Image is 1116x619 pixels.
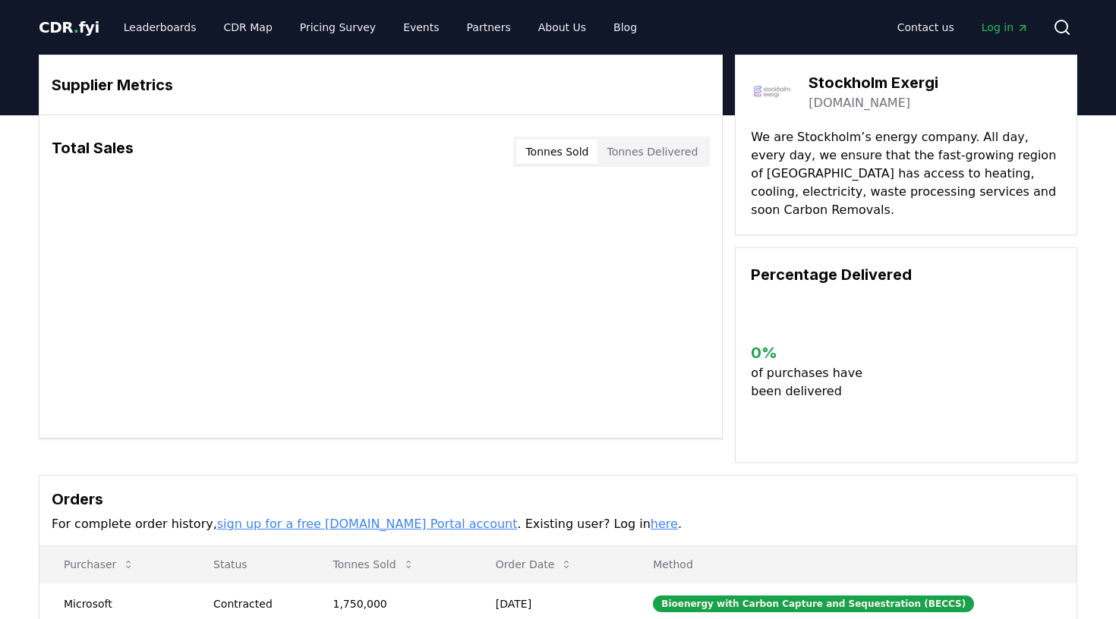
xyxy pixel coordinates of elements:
a: Pricing Survey [288,14,388,41]
a: Log in [969,14,1041,41]
a: About Us [526,14,598,41]
nav: Main [885,14,1041,41]
h3: Total Sales [52,137,134,167]
button: Tonnes Sold [321,549,427,580]
span: CDR fyi [39,18,99,36]
h3: 0 % [751,341,875,364]
a: Contact us [885,14,966,41]
button: Order Date [484,549,585,580]
h3: Orders [52,488,1064,511]
p: Status [201,557,296,572]
nav: Main [112,14,649,41]
a: Blog [601,14,649,41]
img: Stockholm Exergi-logo [751,71,793,113]
div: Bioenergy with Carbon Capture and Sequestration (BECCS) [653,595,974,612]
span: Log in [982,20,1029,35]
h3: Stockholm Exergi [809,71,938,94]
span: . [74,18,79,36]
a: CDR Map [212,14,285,41]
p: Method [641,557,1064,572]
div: Contracted [213,596,296,611]
a: here [651,517,678,531]
button: Tonnes Sold [516,140,597,164]
p: of purchases have been delivered [751,364,875,401]
h3: Supplier Metrics [52,74,710,96]
a: [DOMAIN_NAME] [809,94,910,112]
h3: Percentage Delivered [751,263,1061,286]
button: Purchaser [52,549,147,580]
button: Tonnes Delivered [597,140,707,164]
a: sign up for a free [DOMAIN_NAME] Portal account [217,517,518,531]
a: Partners [455,14,523,41]
a: Events [391,14,451,41]
a: Leaderboards [112,14,209,41]
a: CDR.fyi [39,17,99,38]
p: For complete order history, . Existing user? Log in . [52,515,1064,533]
p: We are Stockholm’s energy company. All day, every day, we ensure that the fast-growing region of ... [751,128,1061,219]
